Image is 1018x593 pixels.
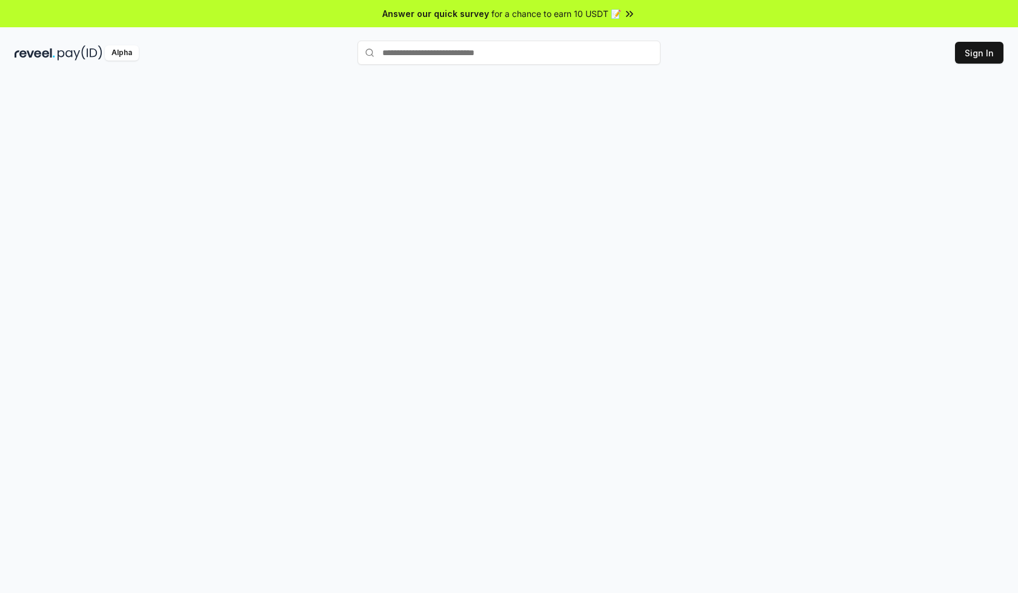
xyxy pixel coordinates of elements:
[15,45,55,61] img: reveel_dark
[955,42,1003,64] button: Sign In
[105,45,139,61] div: Alpha
[382,7,489,20] span: Answer our quick survey
[491,7,621,20] span: for a chance to earn 10 USDT 📝
[58,45,102,61] img: pay_id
